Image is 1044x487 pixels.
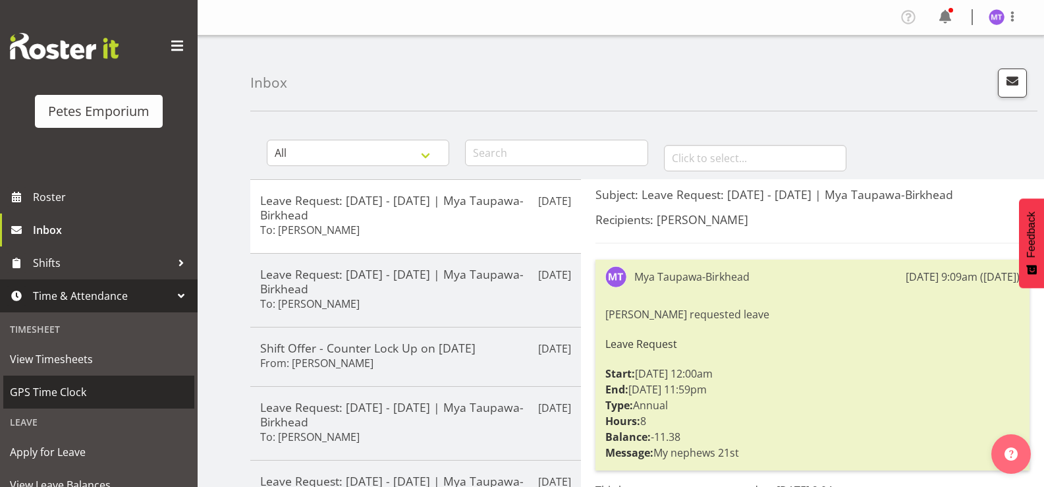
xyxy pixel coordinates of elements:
[260,267,571,296] h5: Leave Request: [DATE] - [DATE] | Mya Taupawa-Birkhead
[538,193,571,209] p: [DATE]
[48,101,150,121] div: Petes Emporium
[465,140,647,166] input: Search
[1004,447,1018,461] img: help-xxl-2.png
[33,253,171,273] span: Shifts
[260,341,571,355] h5: Shift Offer - Counter Lock Up on [DATE]
[1019,198,1044,288] button: Feedback - Show survey
[605,398,633,413] strong: Type:
[33,187,191,207] span: Roster
[3,409,194,436] div: Leave
[33,220,191,240] span: Inbox
[634,269,750,285] div: Mya Taupawa-Birkhead
[605,414,640,428] strong: Hours:
[605,303,1020,464] div: [PERSON_NAME] requested leave [DATE] 12:00am [DATE] 11:59pm Annual 8 -11.38 My nephews 21st
[3,316,194,343] div: Timesheet
[260,297,360,310] h6: To: [PERSON_NAME]
[605,382,628,397] strong: End:
[3,436,194,469] a: Apply for Leave
[664,145,846,171] input: Click to select...
[260,193,571,222] h5: Leave Request: [DATE] - [DATE] | Mya Taupawa-Birkhead
[605,338,1020,350] h6: Leave Request
[3,376,194,409] a: GPS Time Clock
[605,266,626,287] img: mya-taupawa-birkhead5814.jpg
[260,400,571,429] h5: Leave Request: [DATE] - [DATE] | Mya Taupawa-Birkhead
[605,445,653,460] strong: Message:
[260,430,360,444] h6: To: [PERSON_NAME]
[10,382,188,402] span: GPS Time Clock
[10,33,119,59] img: Rosterit website logo
[260,357,373,370] h6: From: [PERSON_NAME]
[538,267,571,283] p: [DATE]
[250,75,287,90] h4: Inbox
[605,366,635,381] strong: Start:
[1026,212,1037,258] span: Feedback
[906,269,1020,285] div: [DATE] 9:09am ([DATE])
[538,400,571,416] p: [DATE]
[989,9,1004,25] img: mya-taupawa-birkhead5814.jpg
[10,349,188,369] span: View Timesheets
[605,430,651,444] strong: Balance:
[538,341,571,357] p: [DATE]
[33,286,171,306] span: Time & Attendance
[260,223,360,237] h6: To: [PERSON_NAME]
[595,187,1030,202] h5: Subject: Leave Request: [DATE] - [DATE] | Mya Taupawa-Birkhead
[3,343,194,376] a: View Timesheets
[10,442,188,462] span: Apply for Leave
[595,212,1030,227] h5: Recipients: [PERSON_NAME]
